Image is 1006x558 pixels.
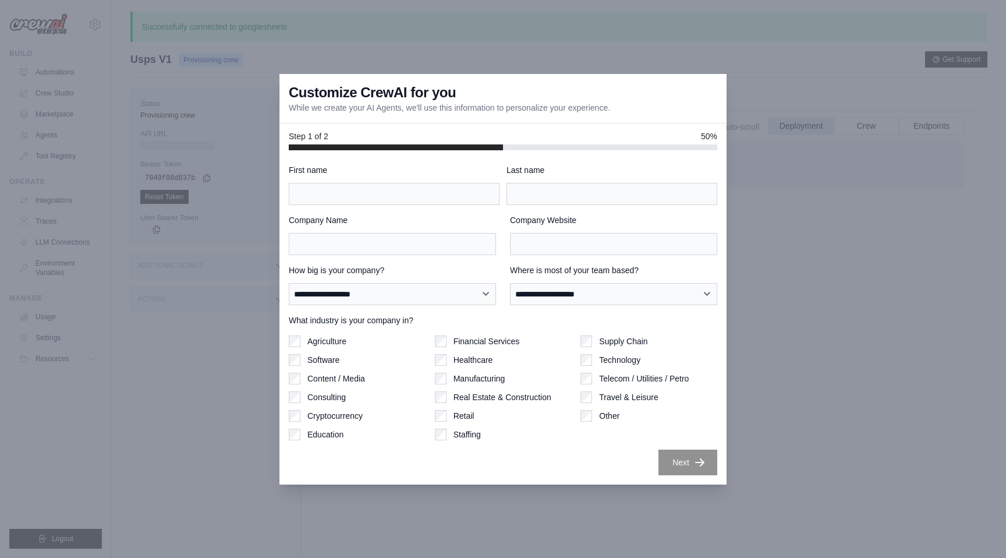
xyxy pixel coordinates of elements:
[289,264,496,276] label: How big is your company?
[454,410,474,422] label: Retail
[454,391,551,403] label: Real Estate & Construction
[510,214,717,226] label: Company Website
[454,373,505,384] label: Manufacturing
[289,102,610,114] p: While we create your AI Agents, we'll use this information to personalize your experience.
[599,391,658,403] label: Travel & Leisure
[289,130,328,142] span: Step 1 of 2
[454,429,481,440] label: Staffing
[307,354,339,366] label: Software
[289,164,500,176] label: First name
[658,450,717,475] button: Next
[289,83,456,102] h3: Customize CrewAI for you
[701,130,717,142] span: 50%
[599,410,619,422] label: Other
[289,315,717,326] label: What industry is your company in?
[307,391,346,403] label: Consulting
[454,335,520,347] label: Financial Services
[599,354,640,366] label: Technology
[454,354,493,366] label: Healthcare
[599,373,689,384] label: Telecom / Utilities / Petro
[307,373,365,384] label: Content / Media
[307,429,343,440] label: Education
[289,214,496,226] label: Company Name
[599,335,647,347] label: Supply Chain
[506,164,717,176] label: Last name
[510,264,717,276] label: Where is most of your team based?
[307,335,346,347] label: Agriculture
[307,410,363,422] label: Cryptocurrency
